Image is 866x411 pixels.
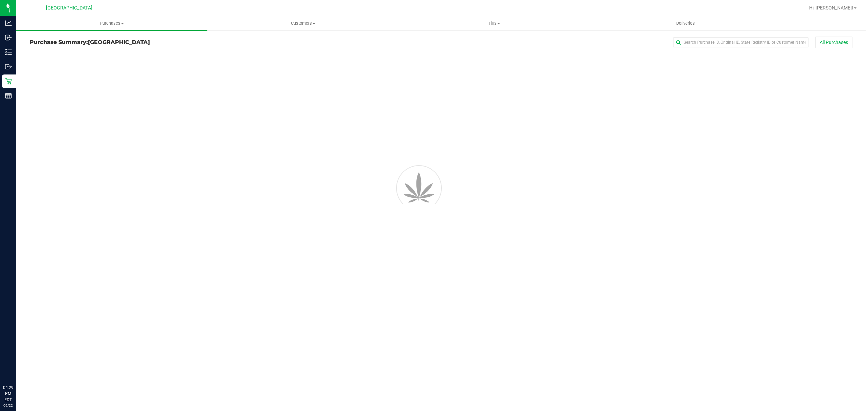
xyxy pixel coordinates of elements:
[5,92,12,99] inline-svg: Reports
[3,403,13,408] p: 09/22
[46,5,92,11] span: [GEOGRAPHIC_DATA]
[590,16,781,30] a: Deliveries
[667,20,704,26] span: Deliveries
[815,37,852,48] button: All Purchases
[5,63,12,70] inline-svg: Outbound
[399,20,589,26] span: Tills
[3,385,13,403] p: 04:29 PM EDT
[5,49,12,56] inline-svg: Inventory
[207,16,398,30] a: Customers
[30,39,304,45] h3: Purchase Summary:
[809,5,853,10] span: Hi, [PERSON_NAME]!
[208,20,398,26] span: Customers
[673,37,808,47] input: Search Purchase ID, Original ID, State Registry ID or Customer Name...
[5,78,12,85] inline-svg: Retail
[398,16,590,30] a: Tills
[16,20,207,26] span: Purchases
[5,20,12,26] inline-svg: Analytics
[88,39,150,45] span: [GEOGRAPHIC_DATA]
[5,34,12,41] inline-svg: Inbound
[16,16,207,30] a: Purchases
